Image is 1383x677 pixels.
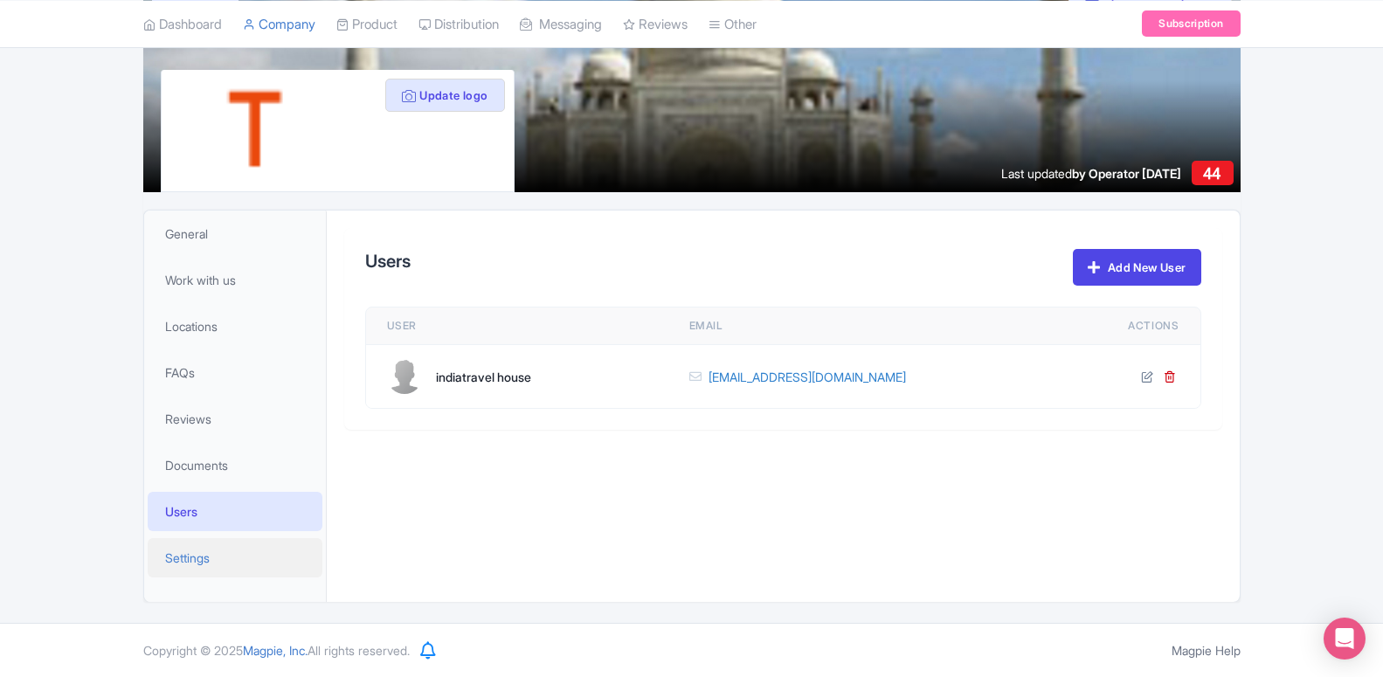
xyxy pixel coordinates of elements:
[165,271,236,289] span: Work with us
[133,641,420,660] div: Copyright © 2025 All rights reserved.
[148,492,322,531] a: Users
[1001,164,1181,183] div: Last updated
[165,363,195,382] span: FAQs
[165,317,218,335] span: Locations
[366,307,668,345] th: User
[165,549,210,567] span: Settings
[243,643,308,658] span: Magpie, Inc.
[1203,164,1221,183] span: 44
[165,502,197,521] span: Users
[148,446,322,485] a: Documents
[165,225,208,243] span: General
[1172,643,1241,658] a: Magpie Help
[668,307,1089,345] th: Email
[385,79,505,112] button: Update logo
[709,368,906,386] a: [EMAIL_ADDRESS][DOMAIN_NAME]
[197,84,478,177] img: ypxdnurwh9lc3hgjuowk.png
[148,538,322,577] a: Settings
[148,307,322,346] a: Locations
[1324,618,1366,660] div: Open Intercom Messenger
[1072,166,1181,181] span: by Operator [DATE]
[1073,249,1200,286] a: Add New User
[148,399,322,439] a: Reviews
[1089,307,1200,345] th: Actions
[1142,10,1240,37] a: Subscription
[165,410,211,428] span: Reviews
[148,260,322,300] a: Work with us
[148,353,322,392] a: FAQs
[148,214,322,253] a: General
[365,252,411,271] h2: Users
[165,456,228,474] span: Documents
[436,368,531,386] div: indiatravel house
